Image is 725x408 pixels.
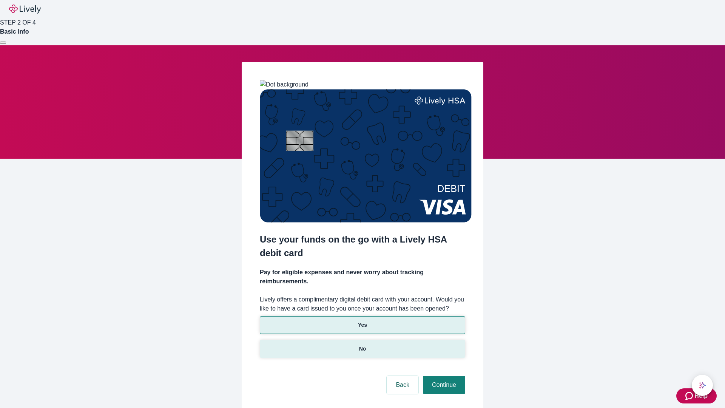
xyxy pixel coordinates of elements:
[260,340,465,358] button: No
[387,376,418,394] button: Back
[692,375,713,396] button: chat
[676,388,717,403] button: Zendesk support iconHelp
[260,233,465,260] h2: Use your funds on the go with a Lively HSA debit card
[694,391,708,400] span: Help
[423,376,465,394] button: Continue
[699,382,706,389] svg: Lively AI Assistant
[260,295,465,313] label: Lively offers a complimentary digital debit card with your account. Would you like to have a card...
[260,89,472,223] img: Debit card
[260,268,465,286] h4: Pay for eligible expenses and never worry about tracking reimbursements.
[260,80,309,89] img: Dot background
[9,5,41,14] img: Lively
[359,345,366,353] p: No
[358,321,367,329] p: Yes
[685,391,694,400] svg: Zendesk support icon
[260,316,465,334] button: Yes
